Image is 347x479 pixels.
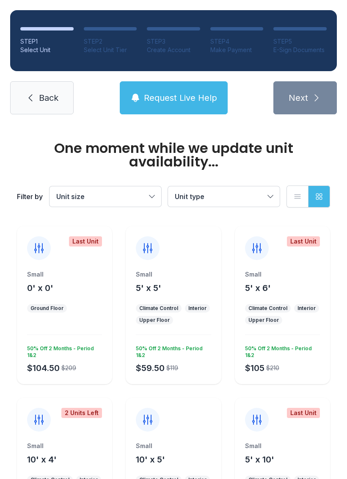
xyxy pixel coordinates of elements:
div: Upper Floor [248,317,279,324]
div: $59.50 [136,362,165,374]
div: $104.50 [27,362,60,374]
span: 5' x 10' [245,454,274,465]
div: One moment while we update unit availability... [17,141,330,169]
span: 5' x 6' [245,283,271,293]
div: Climate Control [248,305,287,312]
div: $210 [266,364,279,372]
div: 50% Off 2 Months - Period 1&2 [24,342,102,359]
button: 0' x 0' [27,282,53,294]
span: 10' x 5' [136,454,165,465]
div: Last Unit [287,236,320,246]
div: Last Unit [69,236,102,246]
div: Interior [297,305,316,312]
div: Select Unit [20,46,74,54]
button: 10' x 4' [27,454,57,465]
div: Climate Control [139,305,178,312]
button: 5' x 6' [245,282,271,294]
div: STEP 4 [210,37,264,46]
span: Request Live Help [144,92,217,104]
div: 50% Off 2 Months - Period 1&2 [242,342,320,359]
span: 0' x 0' [27,283,53,293]
div: Small [27,442,102,450]
div: $119 [166,364,178,372]
div: Small [27,270,102,279]
div: Small [245,270,320,279]
div: STEP 3 [147,37,200,46]
span: Unit type [175,192,204,201]
div: 2 Units Left [61,408,102,418]
div: Make Payment [210,46,264,54]
div: $105 [245,362,264,374]
span: Back [39,92,58,104]
div: Small [245,442,320,450]
div: STEP 5 [273,37,327,46]
span: 10' x 4' [27,454,57,465]
button: Unit size [50,186,161,207]
div: Last Unit [287,408,320,418]
button: 5' x 5' [136,282,161,294]
div: Small [136,270,211,279]
div: $209 [61,364,76,372]
div: 50% Off 2 Months - Period 1&2 [132,342,211,359]
div: E-Sign Documents [273,46,327,54]
div: Create Account [147,46,200,54]
div: STEP 1 [20,37,74,46]
span: Next [289,92,308,104]
div: Select Unit Tier [84,46,137,54]
button: 5' x 10' [245,454,274,465]
button: 10' x 5' [136,454,165,465]
button: Unit type [168,186,280,207]
span: 5' x 5' [136,283,161,293]
div: STEP 2 [84,37,137,46]
span: Unit size [56,192,85,201]
div: Filter by [17,191,43,202]
div: Small [136,442,211,450]
div: Ground Floor [30,305,63,312]
div: Upper Floor [139,317,170,324]
div: Interior [188,305,207,312]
